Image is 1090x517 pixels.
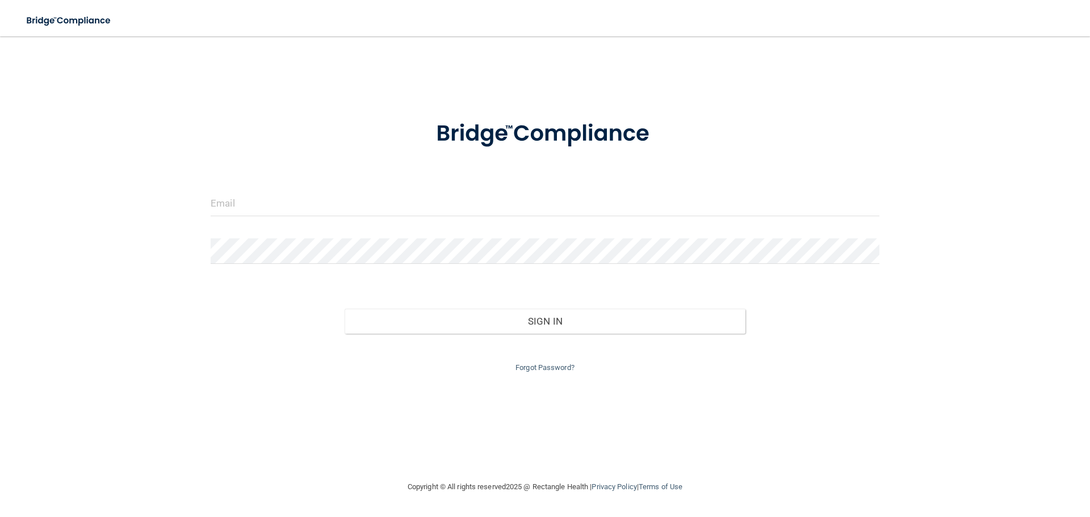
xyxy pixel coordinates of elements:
[515,363,575,372] a: Forgot Password?
[639,482,682,491] a: Terms of Use
[17,9,121,32] img: bridge_compliance_login_screen.278c3ca4.svg
[592,482,636,491] a: Privacy Policy
[345,309,746,334] button: Sign In
[413,104,677,163] img: bridge_compliance_login_screen.278c3ca4.svg
[211,191,879,216] input: Email
[338,469,752,505] div: Copyright © All rights reserved 2025 @ Rectangle Health | |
